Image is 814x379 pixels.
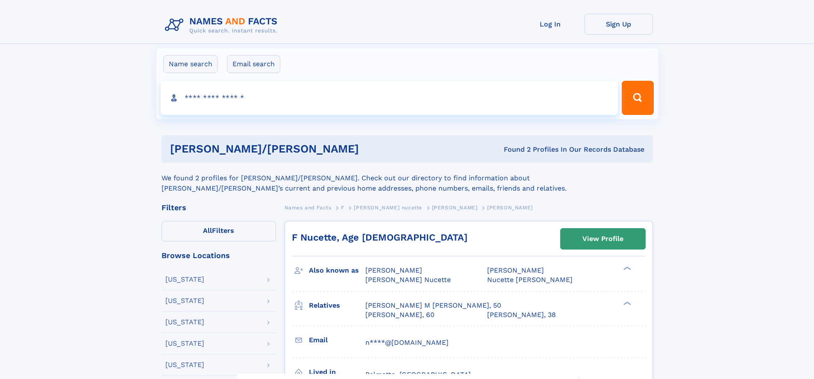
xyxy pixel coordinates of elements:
a: [PERSON_NAME] M [PERSON_NAME], 50 [365,301,501,310]
span: All [203,226,212,235]
span: [PERSON_NAME] Nucette [365,276,451,284]
span: [PERSON_NAME] [487,266,544,274]
div: [US_STATE] [165,340,204,347]
span: Palmetto, [GEOGRAPHIC_DATA] [365,370,471,379]
label: Filters [162,221,276,241]
input: search input [161,81,618,115]
a: Log In [516,14,585,35]
a: [PERSON_NAME] [432,202,478,213]
span: Nucette [PERSON_NAME] [487,276,573,284]
div: We found 2 profiles for [PERSON_NAME]/[PERSON_NAME]. Check out our directory to find information ... [162,163,653,194]
a: [PERSON_NAME] nucette [354,202,422,213]
div: Found 2 Profiles In Our Records Database [431,145,644,154]
a: F [341,202,344,213]
div: [US_STATE] [165,319,204,326]
h1: [PERSON_NAME]/[PERSON_NAME] [170,144,432,154]
button: Search Button [622,81,653,115]
img: Logo Names and Facts [162,14,285,37]
div: View Profile [582,229,623,249]
h3: Email [309,333,365,347]
div: Filters [162,204,276,212]
span: [PERSON_NAME] nucette [354,205,422,211]
a: [PERSON_NAME], 38 [487,310,556,320]
a: F Nucette, Age [DEMOGRAPHIC_DATA] [292,232,467,243]
h3: Also known as [309,263,365,278]
div: [US_STATE] [165,361,204,368]
div: [US_STATE] [165,276,204,283]
a: [PERSON_NAME], 60 [365,310,435,320]
span: [PERSON_NAME] [487,205,533,211]
div: ❯ [621,300,632,306]
label: Name search [163,55,218,73]
a: Sign Up [585,14,653,35]
div: [US_STATE] [165,297,204,304]
div: ❯ [621,266,632,271]
a: Names and Facts [285,202,332,213]
h3: Relatives [309,298,365,313]
div: Browse Locations [162,252,276,259]
span: [PERSON_NAME] [365,266,422,274]
label: Email search [227,55,280,73]
span: F [341,205,344,211]
span: [PERSON_NAME] [432,205,478,211]
a: View Profile [561,229,645,249]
